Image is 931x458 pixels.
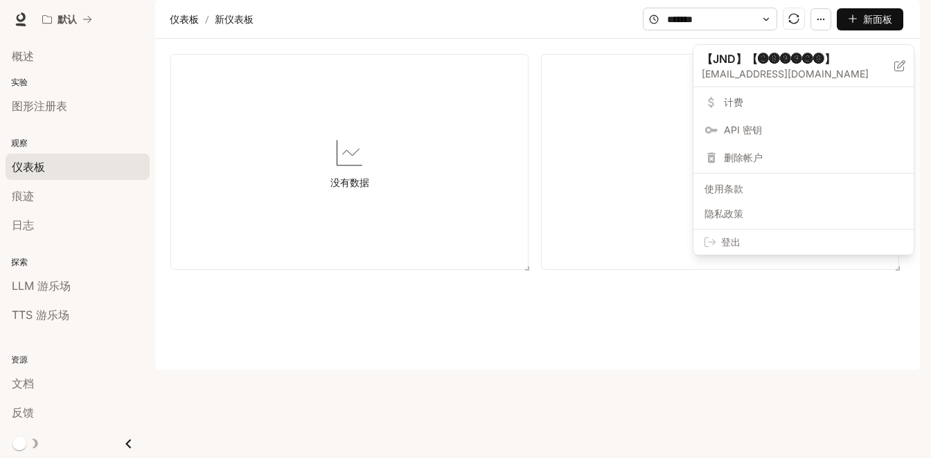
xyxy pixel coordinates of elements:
[696,145,911,170] div: 删除帐户
[702,52,835,66] font: 【JND】【❷❽❾❾❷❽】
[693,230,914,255] div: 登出
[696,201,911,226] a: 隐私政策
[693,45,914,87] div: 【JND】【❷❽❾❾❷❽】[EMAIL_ADDRESS][DOMAIN_NAME]
[704,183,743,194] font: 使用条款
[721,236,741,248] font: 登出
[704,208,743,219] font: 隐私政策
[696,176,911,201] a: 使用条款
[696,118,911,143] a: API 密钥
[724,124,762,136] font: API 密钥
[724,96,743,108] font: 计费
[702,68,869,80] font: [EMAIL_ADDRESS][DOMAIN_NAME]
[724,152,763,163] font: 删除帐户
[696,90,911,115] a: 计费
